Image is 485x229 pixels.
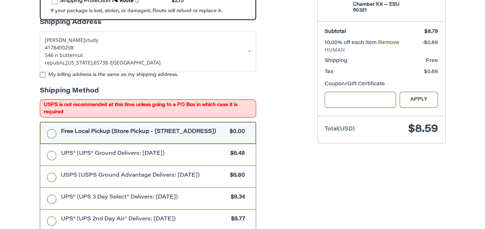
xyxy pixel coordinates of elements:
[111,59,161,66] span: [GEOGRAPHIC_DATA]
[66,59,94,66] span: [US_STATE],
[40,72,256,78] label: My billing address is the same as my shipping address.
[40,86,99,100] legend: Shipping Method
[40,31,256,71] a: Enter or select a different address
[61,150,227,158] span: UPS® (UPS® Ground Delivers: [DATE])
[94,59,111,66] span: 65738 /
[325,47,438,54] span: HUMAN
[378,40,399,46] a: Remove
[45,44,74,51] span: 4178400208
[228,215,245,224] span: $9.77
[40,99,256,118] span: USPS is not recommended at this time unless going to a PO Box in which case it is required
[85,37,98,43] span: study
[325,92,396,108] input: Gift Certificate or Coupon Code
[227,194,245,202] span: $9.34
[325,58,347,63] span: Shipping
[424,70,438,75] span: $0.68
[325,29,346,34] span: Subtotal
[325,40,378,46] span: 10.00% off each item
[227,150,245,158] span: $6.48
[226,128,245,136] span: $0.00
[227,172,245,180] span: $6.80
[325,81,438,88] div: Coupon/Gift Certificate
[61,215,228,224] span: UPS® (UPS 2nd Day Air® Delivers: [DATE])
[61,172,227,180] span: USPS (USPS Ground Advantage Delivers: [DATE])
[51,9,222,13] span: If your package is lost, stolen, or damaged, Route will refund or replace it.
[408,124,438,135] span: $8.59
[45,59,66,66] span: republic,
[61,128,226,136] span: Free Local Pickup (Store Pickup - [STREET_ADDRESS])
[325,70,333,75] span: Tax
[45,37,85,43] span: [PERSON_NAME]
[400,92,438,108] button: Apply
[424,29,438,34] span: $8.79
[61,194,227,202] span: UPS® (UPS 3 Day Select® Delivers: [DATE])
[45,52,83,58] span: 546 n butternut
[40,18,102,31] legend: Shipping Address
[325,127,355,132] span: Total (USD)
[422,40,438,46] span: -$0.88
[426,58,438,63] span: Free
